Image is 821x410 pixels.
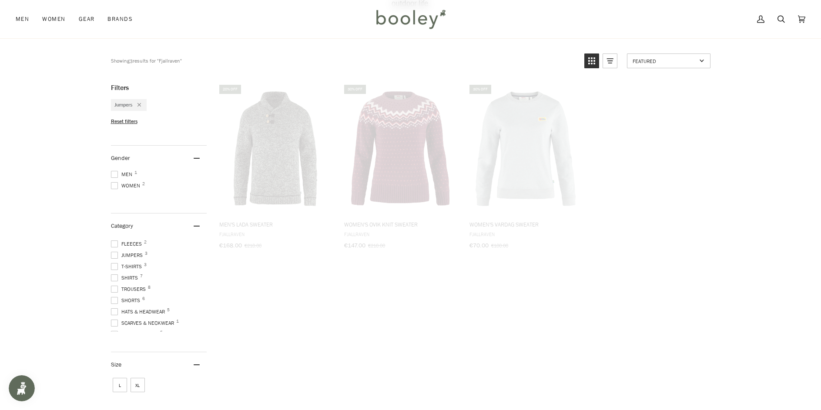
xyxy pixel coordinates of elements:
[142,297,145,301] span: 6
[113,378,127,392] span: Size: L
[111,297,143,304] span: Shorts
[111,251,145,259] span: Jumpers
[142,182,145,186] span: 2
[16,15,29,23] span: Men
[160,330,163,335] span: 5
[134,170,137,175] span: 1
[372,7,449,32] img: Booley
[144,240,147,244] span: 2
[114,101,132,109] span: Jumpers
[167,308,170,312] span: 5
[111,263,144,270] span: T-Shirts
[42,15,65,23] span: Women
[111,330,161,338] span: Everyday Bags
[144,263,147,267] span: 3
[9,375,35,401] iframe: Button to open loyalty program pop-up
[111,240,144,248] span: Fleeces
[176,319,179,323] span: 1
[111,274,141,282] span: Shirts
[633,57,697,65] span: Featured
[627,53,710,68] a: Sort options
[111,182,143,190] span: Women
[107,15,133,23] span: Brands
[111,118,137,125] span: Reset filters
[584,53,599,68] a: View grid mode
[111,83,129,92] span: Filters
[111,360,121,369] span: Size
[131,378,145,392] span: Size: XL
[111,118,207,125] li: Reset filters
[111,222,133,230] span: Category
[132,101,141,109] div: Remove filter: Jumpers
[603,53,617,68] a: View list mode
[111,308,168,316] span: Hats & Headwear
[79,15,95,23] span: Gear
[111,53,182,68] div: Showing results for "Fjallraven"
[111,154,130,162] span: Gender
[111,319,177,327] span: Scarves & Neckwear
[111,285,148,293] span: Trousers
[130,57,133,65] b: 3
[148,285,151,290] span: 8
[111,170,135,178] span: Men
[145,251,147,256] span: 3
[140,274,143,278] span: 7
